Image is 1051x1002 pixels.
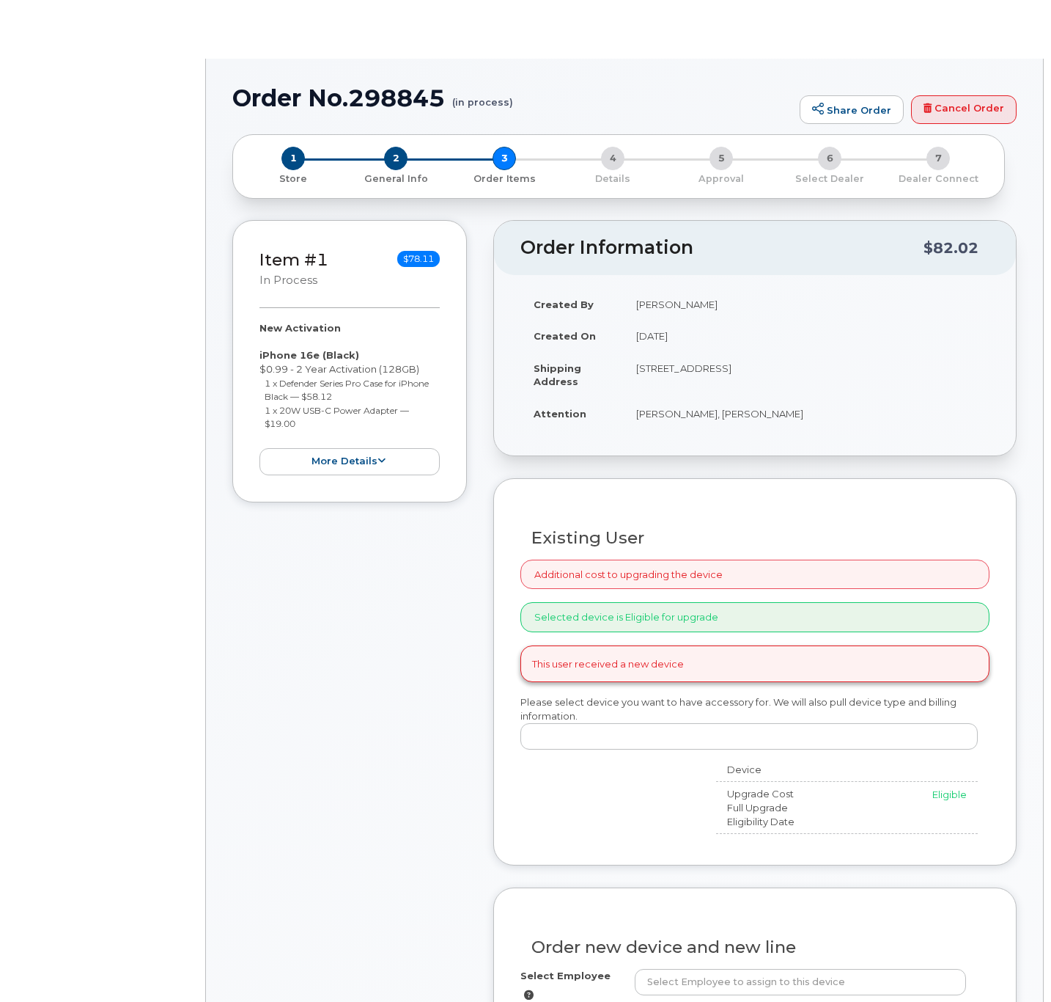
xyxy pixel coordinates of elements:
div: Eligible [836,788,967,802]
div: Selected device is Eligible for upgrade [520,602,989,632]
h3: Order new device and new line [531,938,978,957]
div: Additional cost to upgrading the device [520,560,989,590]
div: Device [716,763,825,777]
a: Item #1 [259,249,328,270]
button: more details [259,448,440,475]
strong: Created On [534,330,596,342]
small: 1 x Defender Series Pro Case for iPhone Black — $58.12 [265,378,429,403]
div: Upgrade Cost [716,787,825,801]
span: 2 [384,147,408,170]
p: Store [251,172,336,186]
strong: Shipping Address [534,362,581,388]
td: [STREET_ADDRESS] [623,352,989,398]
h2: Order Information [520,238,923,258]
div: Please select device you want to have accessory for. We will also pull device type and billing in... [520,695,989,749]
small: in process [259,274,317,287]
label: Select Employee [520,969,611,983]
a: 1 Store [245,170,342,186]
small: 1 x 20W USB-C Power Adapter — $19.00 [265,405,409,430]
h3: Existing User [531,529,978,547]
strong: New Activation [259,322,341,334]
strong: Attention [534,408,586,420]
a: 2 General Info [342,170,450,186]
div: This user received a new device [520,646,989,683]
div: $82.02 [923,234,978,262]
strong: iPhone 16e (Black) [259,349,359,361]
p: General Info [347,172,444,186]
h1: Order No.298845 [232,85,792,111]
strong: Created By [534,299,594,310]
td: [PERSON_NAME], [PERSON_NAME] [623,398,989,430]
div: Full Upgrade Eligibility Date [716,801,825,828]
td: [PERSON_NAME] [623,288,989,321]
td: [DATE] [623,320,989,352]
a: Share Order [800,95,904,125]
i: Selection will overwrite employee Name, Number, City and Business Units inputs [524,990,534,1000]
div: $0.99 - 2 Year Activation (128GB) [259,321,440,475]
span: 1 [281,147,305,170]
a: Cancel Order [911,95,1017,125]
small: (in process) [452,85,513,108]
input: Select Employee to assign to this device [635,969,966,995]
span: $78.11 [397,251,440,267]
